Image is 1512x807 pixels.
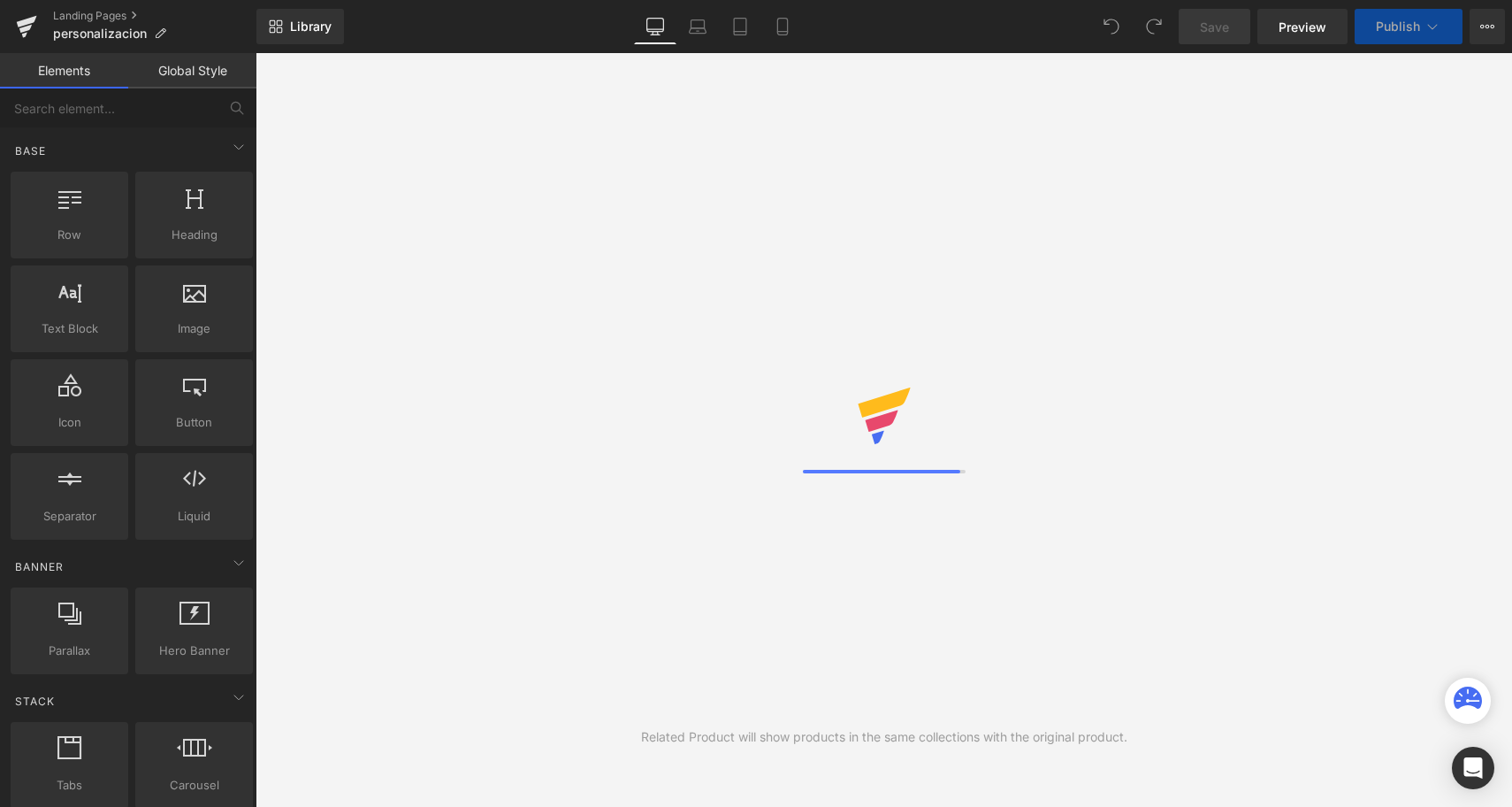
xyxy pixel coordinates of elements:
span: Base [13,142,48,159]
a: Mobile [761,9,804,44]
span: Library [290,19,332,35]
span: Tabs [16,776,123,795]
span: Button [141,413,248,432]
a: Global Style [128,53,256,88]
span: Liquid [141,507,248,526]
span: Preview [1279,18,1326,36]
span: Separator [16,507,123,526]
span: Row [16,226,123,244]
span: Heading [141,226,248,244]
span: Carousel [141,776,248,795]
span: Text Block [16,319,123,338]
button: Undo [1094,9,1129,44]
span: Banner [13,558,65,575]
span: Stack [13,693,57,710]
a: Landing Pages [53,9,256,23]
div: Related Product will show products in the same collections with the original product. [641,727,1127,747]
a: Desktop [634,9,676,44]
span: Save [1200,18,1229,36]
a: Tablet [719,9,761,44]
button: More [1470,9,1505,44]
span: personalizacion [53,27,147,41]
span: Publish [1376,19,1420,34]
a: New Library [256,9,344,44]
a: Preview [1257,9,1348,44]
div: Open Intercom Messenger [1452,747,1494,789]
span: Image [141,319,248,338]
button: Redo [1136,9,1172,44]
a: Laptop [676,9,719,44]
span: Icon [16,413,123,432]
button: Publish [1355,9,1462,44]
span: Parallax [16,642,123,660]
span: Hero Banner [141,642,248,660]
